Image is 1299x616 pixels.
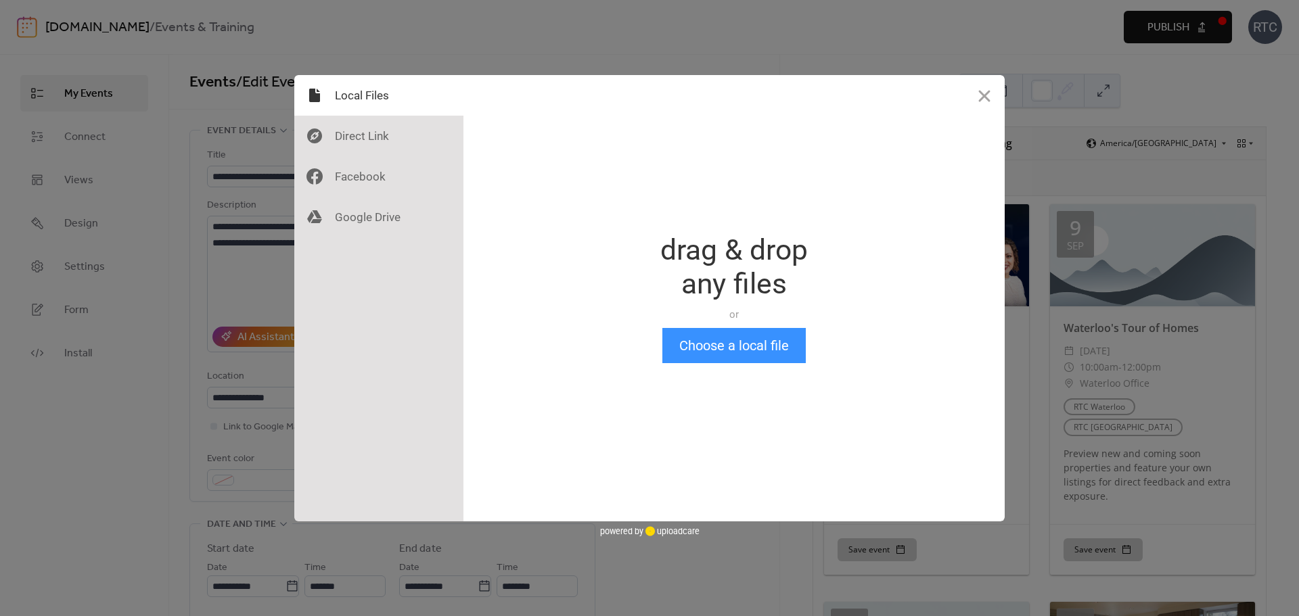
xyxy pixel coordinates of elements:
[294,75,463,116] div: Local Files
[660,308,808,321] div: or
[294,156,463,197] div: Facebook
[294,197,463,237] div: Google Drive
[662,328,806,363] button: Choose a local file
[643,526,700,536] a: uploadcare
[660,233,808,301] div: drag & drop any files
[294,116,463,156] div: Direct Link
[600,521,700,542] div: powered by
[964,75,1005,116] button: Close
